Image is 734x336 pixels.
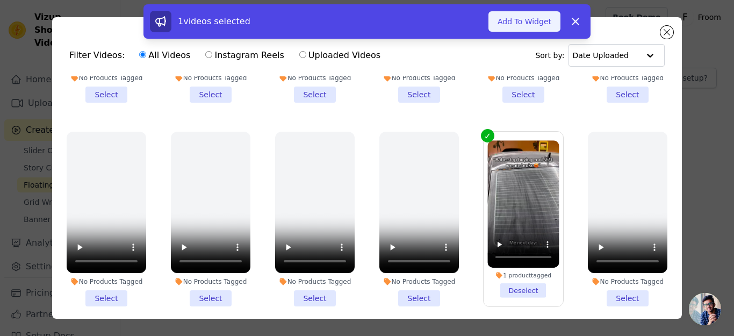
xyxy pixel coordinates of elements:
[171,74,250,82] div: No Products Tagged
[205,48,284,62] label: Instagram Reels
[69,43,386,68] div: Filter Videos:
[535,44,665,67] div: Sort by:
[588,277,667,286] div: No Products Tagged
[275,74,355,82] div: No Products Tagged
[299,48,381,62] label: Uploaded Videos
[689,293,721,325] div: Open chat
[379,277,459,286] div: No Products Tagged
[487,271,559,279] div: 1 product tagged
[588,74,667,82] div: No Products Tagged
[178,16,250,26] span: 1 videos selected
[379,74,459,82] div: No Products Tagged
[139,48,191,62] label: All Videos
[488,11,560,32] button: Add To Widget
[275,277,355,286] div: No Products Tagged
[484,74,563,82] div: No Products Tagged
[67,74,146,82] div: No Products Tagged
[171,277,250,286] div: No Products Tagged
[67,277,146,286] div: No Products Tagged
